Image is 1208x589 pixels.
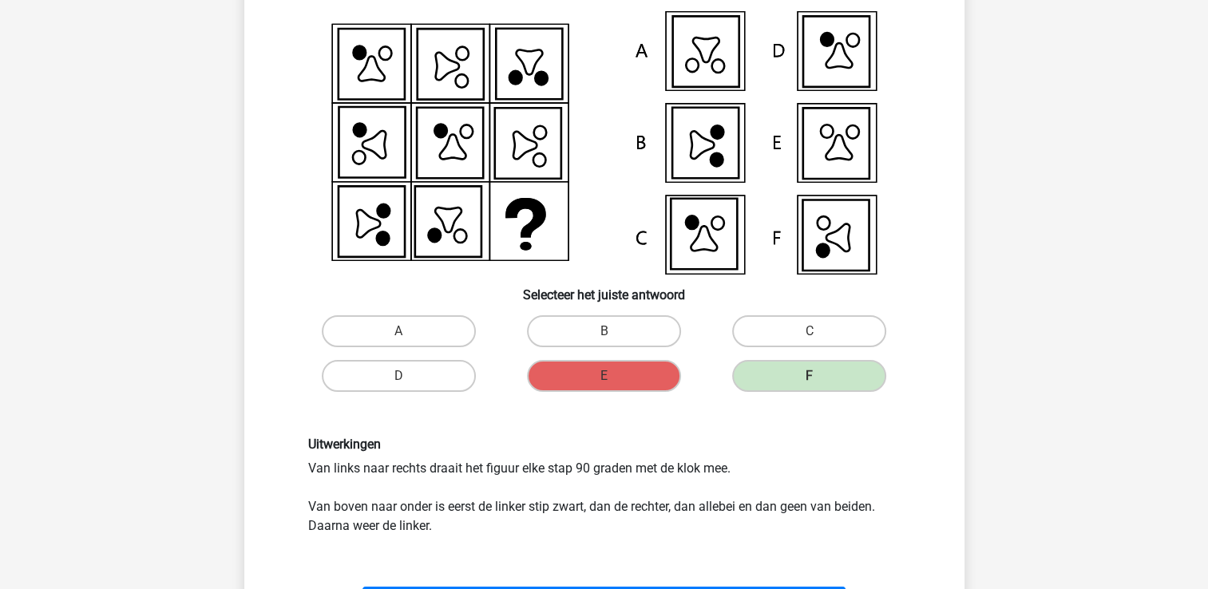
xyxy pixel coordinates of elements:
label: B [527,315,681,347]
label: F [732,360,886,392]
h6: Uitwerkingen [308,437,901,452]
label: D [322,360,476,392]
label: C [732,315,886,347]
div: Van links naar rechts draait het figuur elke stap 90 graden met de klok mee. Van boven naar onder... [296,437,913,535]
label: E [527,360,681,392]
label: A [322,315,476,347]
h6: Selecteer het juiste antwoord [270,275,939,302]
